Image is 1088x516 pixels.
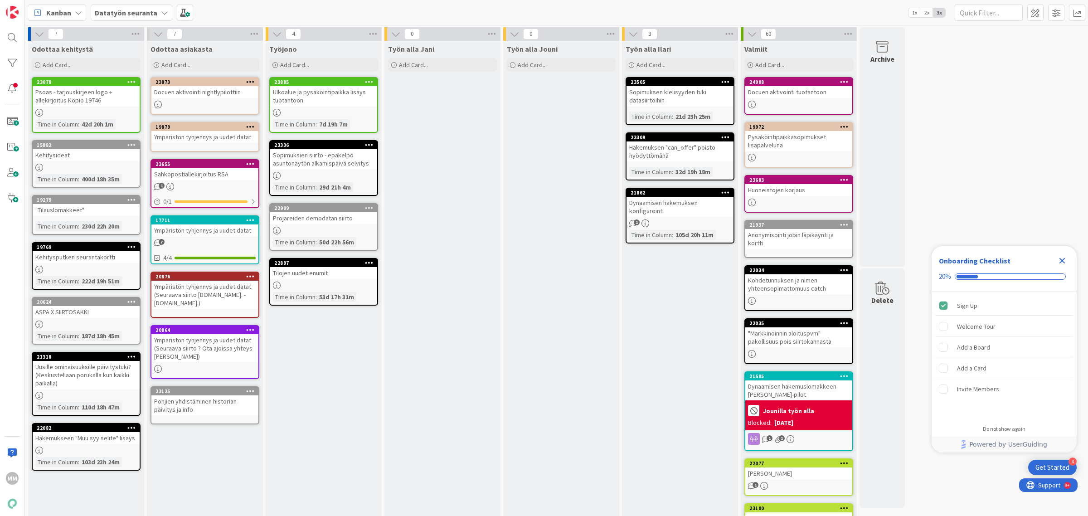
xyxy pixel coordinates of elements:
div: 19879Ympäristön tyhjennys ja uudet datat [151,123,258,143]
div: Time in Column [35,119,78,129]
div: 22082 [37,425,140,431]
span: 1 [634,219,640,225]
div: 23078 [37,79,140,85]
div: 4 [1069,458,1077,466]
div: Time in Column [273,119,316,129]
div: 22082 [33,424,140,432]
div: [DATE] [774,418,793,428]
div: Footer [932,436,1077,453]
div: Invite Members [957,384,999,394]
span: : [316,182,317,192]
div: Kohdetunnuksen ja nimen yhteensopimattomuus catch [745,274,852,294]
div: 19769 [33,243,140,251]
div: 20876 [155,273,258,280]
div: 105d 20h 11m [673,230,716,240]
div: 21605Dynaamisen hakemuslomakkeen [PERSON_NAME]-pilot [745,372,852,400]
div: MM [6,472,19,485]
img: avatar [6,497,19,510]
div: Welcome Tour is incomplete. [935,316,1073,336]
div: 23873 [155,79,258,85]
span: : [78,276,79,286]
div: 23309Hakemuksen "can_offer" poisto hyödyttömänä [627,133,733,161]
div: 22897 [270,259,377,267]
div: Ympäristön tyhjennys ja uudet datat [151,224,258,236]
span: 0 / 1 [163,197,172,206]
div: Ulkoalue ja pysäköintipaikka lisäys tuotantoon [270,86,377,106]
div: 20876Ympäristön tyhjennys ja uudet datat (Seuraava siirto [DOMAIN_NAME]. - [DOMAIN_NAME].) [151,273,258,309]
span: 3 [642,29,657,39]
div: 23125Pohjien yhdistäminen historian päivitys ja info [151,387,258,415]
span: Kanban [46,7,71,18]
div: 19279 [33,196,140,204]
div: Checklist progress: 20% [939,273,1069,281]
div: Time in Column [35,174,78,184]
div: Ympäristön tyhjennys ja uudet datat [151,131,258,143]
div: 22035"Markkinoinnin aloituspvm" pakollisuus pois siirtokannasta [745,319,852,347]
div: 22034 [745,266,852,274]
div: Pysäköintipaikkasopimukset lisäpalveluna [745,131,852,151]
span: 7 [159,239,165,245]
div: 29d 21h 4m [317,182,353,192]
div: 23655 [151,160,258,168]
div: 23885 [270,78,377,86]
span: Add Card... [518,61,547,69]
span: Valmiit [744,44,767,54]
div: 21862 [631,190,733,196]
div: 22035 [749,320,852,326]
div: 22909 [270,204,377,212]
div: 23100 [745,504,852,512]
div: 22077[PERSON_NAME] [745,459,852,479]
div: 24008Docuen aktivointi tuotantoon [745,78,852,98]
div: Huoneistojen korjaus [745,184,852,196]
div: Open Get Started checklist, remaining modules: 4 [1028,460,1077,475]
span: Add Card... [161,61,190,69]
span: : [78,457,79,467]
div: Time in Column [35,457,78,467]
div: 19279"Tilauslomakkeet" [33,196,140,216]
div: Get Started [1035,463,1069,472]
a: Powered by UserGuiding [936,436,1072,453]
span: 1 [753,482,758,488]
div: Add a Board [957,342,990,353]
div: Dynaamisen hakemuslomakkeen [PERSON_NAME]-pilot [745,380,852,400]
div: 19769Kehitysputken seurantakortti [33,243,140,263]
div: 23873 [151,78,258,86]
div: 53d 17h 31m [317,292,356,302]
div: 17711 [151,216,258,224]
div: Time in Column [629,230,672,240]
div: 22077 [745,459,852,467]
div: 23873Docuen aktivointi nightlypilottiin [151,78,258,98]
div: 230d 22h 20m [79,221,122,231]
div: 24008 [749,79,852,85]
div: 22897Tilojen uudet enumit [270,259,377,279]
div: Time in Column [629,167,672,177]
div: Add a Card is incomplete. [935,358,1073,378]
div: 19879 [151,123,258,131]
span: : [672,230,673,240]
div: Sign Up is complete. [935,296,1073,316]
div: Time in Column [35,331,78,341]
div: 15882Kehitysideat [33,141,140,161]
div: 21318 [37,354,140,360]
div: Time in Column [273,292,316,302]
div: 21d 23h 25m [673,112,713,122]
div: Archive [870,54,894,64]
img: Visit kanbanzone.com [6,6,19,19]
div: 19879 [155,124,258,130]
div: 20864 [151,326,258,334]
span: 1x [908,8,921,17]
div: 21318 [33,353,140,361]
div: 15882 [37,142,140,148]
div: 23309 [627,133,733,141]
div: 22897 [274,260,377,266]
div: 21937 [749,222,852,228]
span: 2x [921,8,933,17]
span: : [78,174,79,184]
span: 7 [167,29,182,39]
div: 24008 [745,78,852,86]
div: 23125 [155,388,258,394]
span: 7 [48,29,63,39]
div: Uusille ominaisuuksille päivitystuki? (Keskustellaan porukalla kun kaikki paikalla) [33,361,140,389]
div: 222d 19h 51m [79,276,122,286]
div: 42d 20h 1m [79,119,116,129]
